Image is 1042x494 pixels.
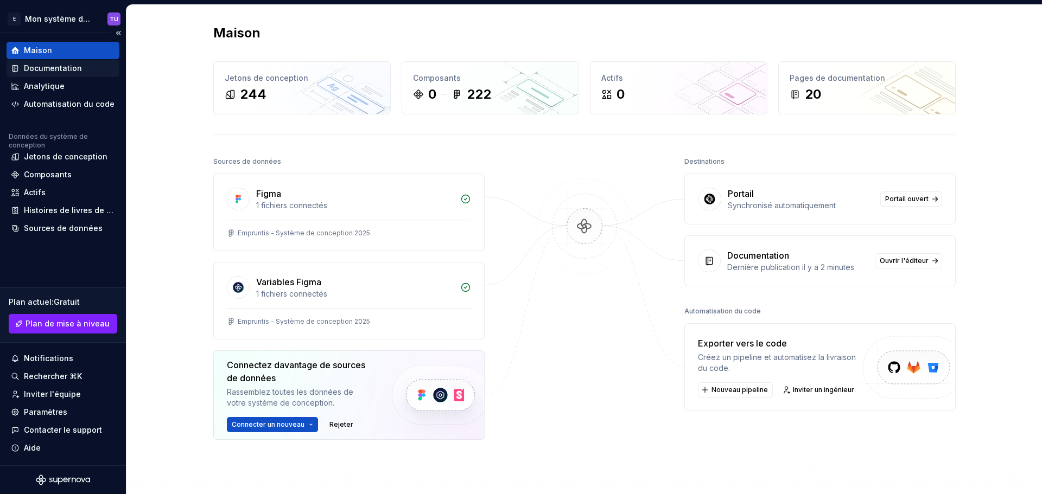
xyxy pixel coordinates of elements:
[790,73,885,82] font: Pages de documentation
[698,338,787,349] font: Exporter vers le code
[9,132,88,149] font: Données du système de conception
[7,368,119,385] button: Rechercher ⌘K
[24,371,82,381] font: Rechercher ⌘K
[26,319,110,328] font: Plan de mise à niveau
[2,7,124,30] button: EMon système de conceptionTU
[325,417,358,432] button: Rejeter
[590,61,767,114] a: Actifs0
[227,360,365,383] font: Connectez davantage de sources de données
[329,420,353,428] font: Rejeter
[727,262,854,272] font: Dernière publication il y a 2 minutes
[256,277,321,287] font: Variables Figma
[24,389,81,399] font: Inviter l'équipe
[225,73,308,82] font: Jetons de conception
[227,387,353,407] font: Rassemblez toutes les données de votre système de conception.
[24,170,72,179] font: Composants
[256,289,327,298] font: 1 fichiers connectés
[54,297,80,306] font: Gratuit
[7,421,119,439] button: Contacter le support
[875,253,942,268] a: Ouvrir l'éditeur
[24,354,73,363] font: Notifications
[7,60,119,77] a: Documentation
[727,250,789,261] font: Documentation
[467,86,491,102] font: 222
[13,16,16,22] font: E
[24,46,52,55] font: Maison
[213,174,485,251] a: Figma1 fichiers connectésEmpruntis - Système de conception 2025
[402,61,579,114] a: Composants0222
[413,73,461,82] font: Composants
[36,474,90,485] svg: Logo Supernova
[7,166,119,183] a: Composants
[24,63,82,73] font: Documentation
[7,42,119,59] a: Maison
[213,157,281,165] font: Sources de données
[7,439,119,457] button: Aide
[110,16,118,22] font: TU
[111,25,126,41] button: Réduire la barre latérale
[793,386,854,394] font: Inviter un ingénieur
[728,188,754,199] font: Portail
[805,86,821,102] font: 20
[213,61,391,114] a: Jetons de conception244
[256,201,327,210] font: 1 fichiers connectés
[601,73,623,82] font: Actifs
[779,382,859,397] a: Inviter un ingénieur
[7,202,119,219] a: Histoires de livres de contes
[25,14,133,23] font: Mon système de conception
[9,314,117,333] a: Plan de mise à niveau
[256,188,281,199] font: Figma
[684,157,725,165] font: Destinations
[52,297,54,306] font: :
[24,152,107,161] font: Jetons de conception
[213,25,260,41] font: Maison
[238,229,370,237] font: Empruntis - Système de conception 2025
[238,317,370,325] font: Empruntis - Système de conception 2025
[728,201,836,210] font: Synchronisé automatiquement
[7,148,119,165] a: Jetons de conception
[698,382,773,397] button: Nouveau pipeline
[7,220,119,237] a: Sources de données
[880,256,929,265] font: Ouvrir l'éditeur
[24,188,46,197] font: Actifs
[778,61,956,114] a: Pages de documentation20
[7,95,119,113] a: Automatisation du code
[880,191,942,207] a: Portail ouvert
[24,443,41,452] font: Aide
[9,297,52,306] font: Plan actuel
[24,223,103,233] font: Sources de données
[24,206,132,215] font: Histoires de livres de contes
[698,352,856,373] font: Créez un pipeline et automatisez la livraison du code.
[24,81,65,91] font: Analytique
[24,407,67,416] font: Paramètres
[213,262,485,339] a: Variables Figma1 fichiers connectésEmpruntis - Système de conception 2025
[240,86,266,102] font: 244
[7,78,119,95] a: Analytique
[24,99,115,108] font: Automatisation du code
[7,386,119,403] a: Inviter l'équipe
[232,420,304,428] font: Connecter un nouveau
[24,425,102,434] font: Contacter le support
[684,307,761,315] font: Automatisation du code
[7,403,119,421] a: Paramètres
[428,86,436,102] font: 0
[711,386,768,394] font: Nouveau pipeline
[7,350,119,367] button: Notifications
[7,184,119,201] a: Actifs
[227,417,318,432] button: Connecter un nouveau
[885,195,929,203] font: Portail ouvert
[617,86,625,102] font: 0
